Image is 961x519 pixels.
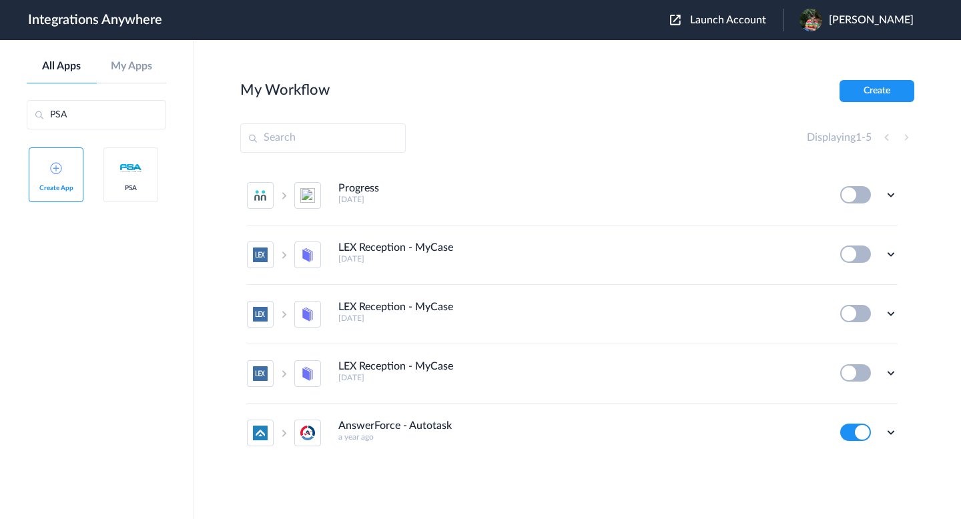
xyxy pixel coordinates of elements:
[840,80,914,102] button: Create
[240,123,406,153] input: Search
[338,254,822,264] h5: [DATE]
[829,14,914,27] span: [PERSON_NAME]
[338,420,452,432] h4: AnswerForce - Autotask
[856,132,862,143] span: 1
[27,60,97,73] a: All Apps
[27,100,166,129] input: Search by name
[117,155,144,181] img: psa-logo.svg
[338,432,822,442] h5: a year ago
[690,15,766,25] span: Launch Account
[670,14,783,27] button: Launch Account
[670,15,681,25] img: launch-acct-icon.svg
[97,60,167,73] a: My Apps
[338,360,453,373] h4: LEX Reception - MyCase
[240,81,330,99] h2: My Workflow
[338,314,822,323] h5: [DATE]
[110,184,151,192] span: PSA
[338,373,822,382] h5: [DATE]
[35,184,77,192] span: Create App
[50,162,62,174] img: add-icon.svg
[338,182,379,195] h4: Progress
[338,195,822,204] h5: [DATE]
[28,12,162,28] h1: Integrations Anywhere
[338,241,453,254] h4: LEX Reception - MyCase
[338,301,453,314] h4: LEX Reception - MyCase
[799,9,822,31] img: img-9376.jpeg
[807,131,872,144] h4: Displaying -
[866,132,872,143] span: 5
